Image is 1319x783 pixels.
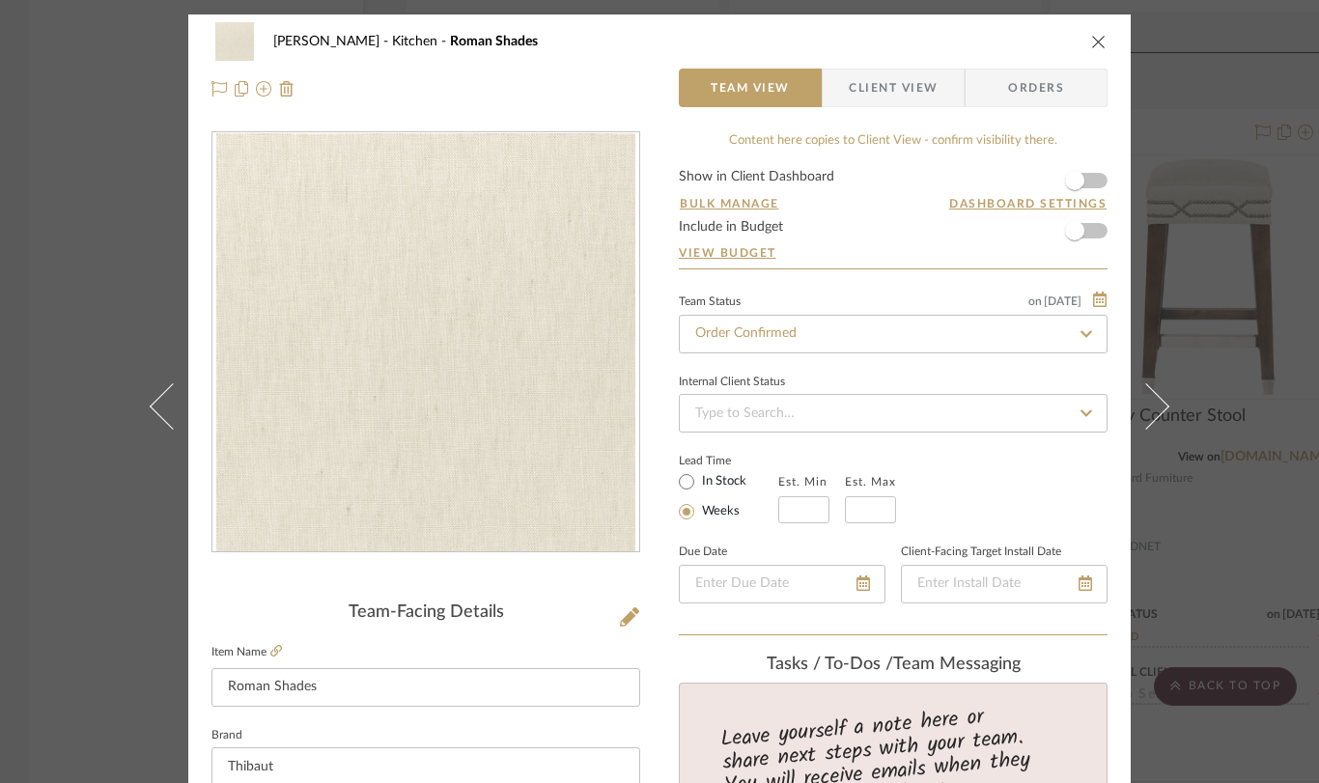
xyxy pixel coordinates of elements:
button: Dashboard Settings [948,195,1108,212]
div: Internal Client Status [679,378,785,387]
input: Enter Due Date [679,565,885,603]
input: Enter Install Date [901,565,1108,603]
img: 7dd4398c-7139-496e-8d51-e93146cd2088_436x436.jpg [216,133,635,552]
span: Kitchen [392,35,450,48]
label: Brand [211,731,242,741]
span: [PERSON_NAME] [273,35,392,48]
input: Type to Search… [679,315,1108,353]
label: Due Date [679,547,727,557]
img: Remove from project [279,81,295,97]
mat-radio-group: Select item type [679,469,778,523]
input: Type to Search… [679,394,1108,433]
div: Content here copies to Client View - confirm visibility there. [679,131,1108,151]
label: Est. Max [845,475,896,489]
div: 0 [212,133,639,552]
span: Roman Shades [450,35,538,48]
label: Item Name [211,644,282,660]
img: 7dd4398c-7139-496e-8d51-e93146cd2088_48x40.jpg [211,22,258,61]
label: Weeks [698,503,740,520]
div: Team Status [679,297,741,307]
span: [DATE] [1042,294,1083,308]
a: View Budget [679,245,1108,261]
span: on [1028,295,1042,307]
input: Enter Item Name [211,668,640,707]
div: team Messaging [679,655,1108,676]
button: Bulk Manage [679,195,780,212]
label: Client-Facing Target Install Date [901,547,1061,557]
span: Tasks / To-Dos / [767,656,893,673]
button: close [1090,33,1108,50]
label: In Stock [698,473,746,490]
label: Est. Min [778,475,828,489]
span: Client View [849,69,938,107]
span: Orders [987,69,1085,107]
div: Team-Facing Details [211,602,640,624]
label: Lead Time [679,452,778,469]
span: Team View [711,69,790,107]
